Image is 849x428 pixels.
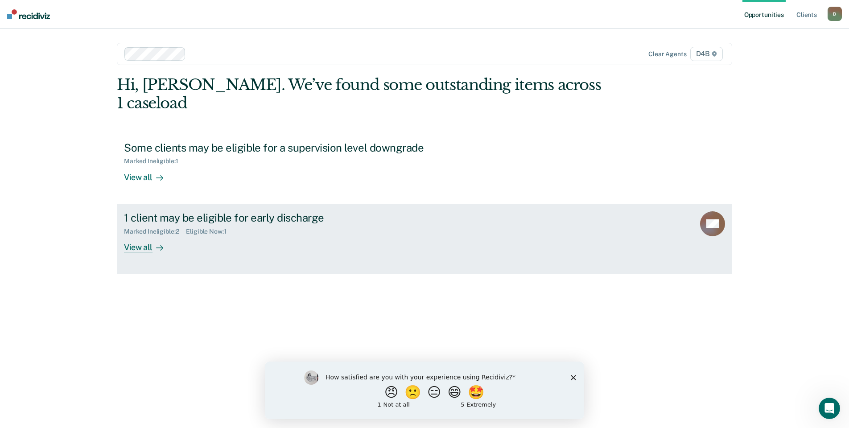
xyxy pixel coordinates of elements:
iframe: Survey by Kim from Recidiviz [265,362,584,419]
span: D4B [690,47,723,61]
div: Some clients may be eligible for a supervision level downgrade [124,141,437,154]
div: Hi, [PERSON_NAME]. We’ve found some outstanding items across 1 caseload [117,76,609,112]
div: Marked Ineligible : 1 [124,157,185,165]
img: Recidiviz [7,9,50,19]
div: View all [124,235,174,252]
a: 1 client may be eligible for early dischargeMarked Ineligible:2Eligible Now:1View all [117,204,732,274]
div: Eligible Now : 1 [186,228,233,235]
div: Clear agents [648,50,686,58]
div: 1 client may be eligible for early discharge [124,211,437,224]
div: Marked Ineligible : 2 [124,228,186,235]
div: View all [124,165,174,182]
a: Some clients may be eligible for a supervision level downgradeMarked Ineligible:1View all [117,134,732,204]
button: B [828,7,842,21]
iframe: Intercom live chat [819,398,840,419]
